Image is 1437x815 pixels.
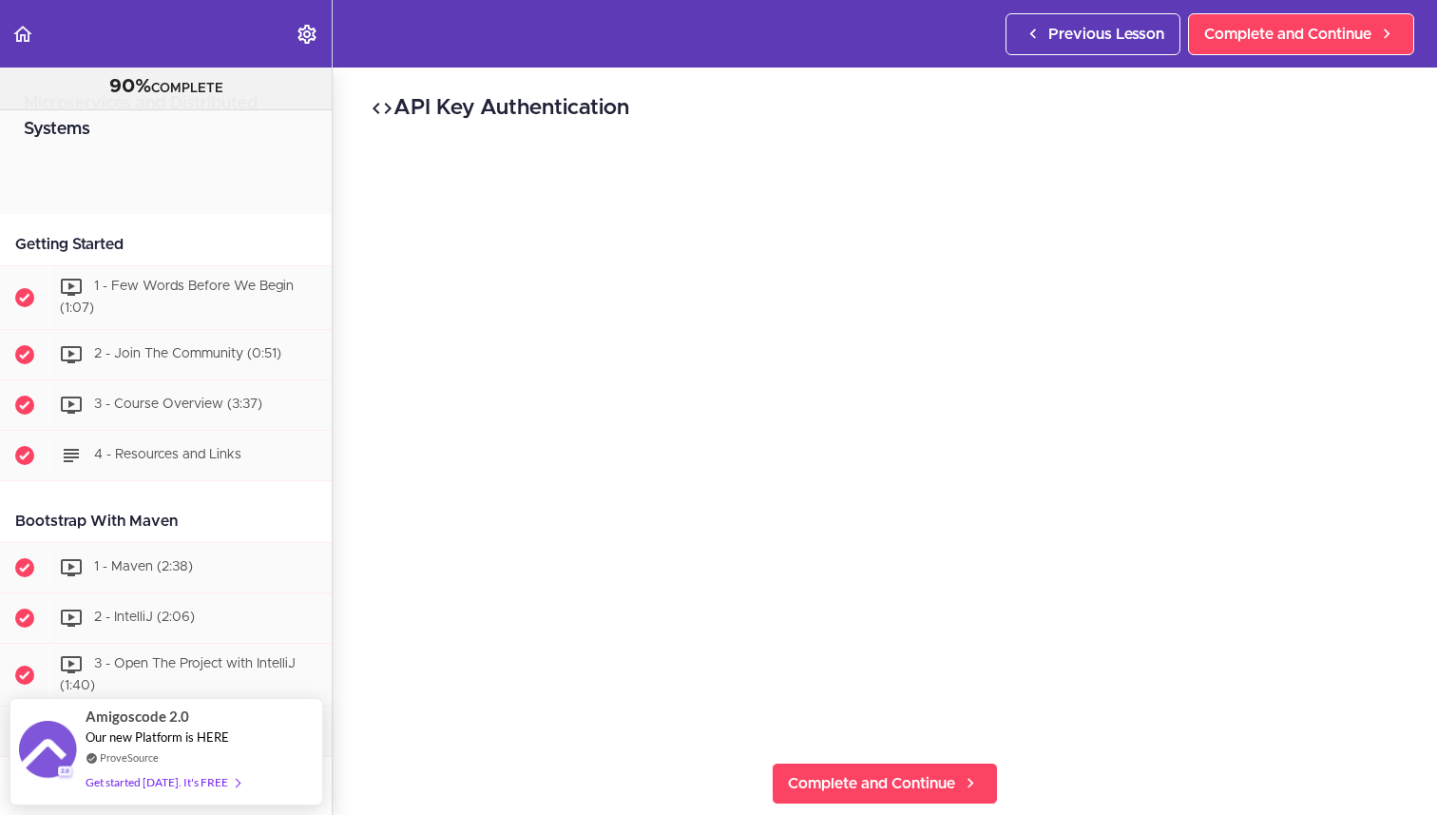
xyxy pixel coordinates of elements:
[94,398,262,411] span: 3 - Course Overview (3:37)
[100,749,159,766] a: ProveSource
[1204,23,1371,46] span: Complete and Continue
[296,23,318,46] svg: Settings Menu
[772,763,998,805] a: Complete and Continue
[94,347,281,360] span: 2 - Join The Community (0:51)
[371,92,1399,125] h2: API Key Authentication
[11,23,34,46] svg: Back to course curriculum
[86,771,239,793] div: Get started [DATE]. It's FREE
[94,560,193,573] span: 1 - Maven (2:38)
[24,75,308,100] div: COMPLETE
[19,721,76,783] img: provesource social proof notification image
[86,729,229,745] span: Our new Platform is HERE
[1319,696,1437,786] iframe: chat widget
[60,280,294,315] span: 1 - Few Words Before We Begin (1:07)
[109,77,151,96] span: 90%
[788,772,955,795] span: Complete and Continue
[1048,23,1164,46] span: Previous Lesson
[86,706,189,728] span: Amigoscode 2.0
[60,657,296,692] span: 3 - Open The Project with IntelliJ (1:40)
[94,611,195,624] span: 2 - IntelliJ (2:06)
[1006,13,1180,55] a: Previous Lesson
[94,448,241,461] span: 4 - Resources and Links
[1188,13,1414,55] a: Complete and Continue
